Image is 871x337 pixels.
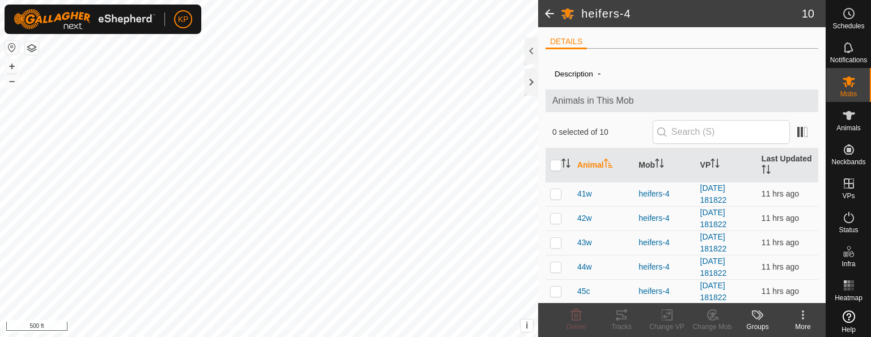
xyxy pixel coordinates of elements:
div: heifers-4 [639,261,691,273]
div: heifers-4 [639,285,691,297]
th: Animal [573,148,634,182]
span: KP [178,14,189,25]
span: Animals in This Mob [552,94,811,108]
span: 42w [577,212,592,224]
span: Help [842,326,856,333]
div: More [780,322,826,332]
span: Neckbands [831,159,865,165]
span: Infra [842,261,855,267]
a: Privacy Policy [225,322,267,332]
span: 45c [577,285,590,297]
span: Mobs [840,91,857,97]
button: Reset Map [5,41,19,54]
label: Description [555,70,593,78]
th: Mob [634,148,695,182]
button: – [5,74,19,88]
span: Animals [836,125,861,131]
span: i [526,321,528,330]
p-sorticon: Activate to sort [762,167,771,176]
div: Tracks [599,322,644,332]
span: - [593,64,605,83]
div: Change VP [644,322,690,332]
p-sorticon: Activate to sort [561,160,570,169]
div: heifers-4 [639,212,691,224]
h2: heifers-4 [581,7,802,20]
input: Search (S) [653,120,790,144]
span: 44w [577,261,592,273]
span: 2 Sept 2025, 6:54 pm [762,238,799,247]
a: [DATE] 181822 [700,257,727,278]
span: 0 selected of 10 [552,126,653,138]
li: DETAILS [546,36,587,49]
span: 2 Sept 2025, 6:56 pm [762,214,799,223]
button: + [5,59,19,73]
div: heifers-4 [639,237,691,249]
a: [DATE] 181822 [700,232,727,253]
div: Groups [735,322,780,332]
button: i [521,319,533,332]
div: heifers-4 [639,188,691,200]
span: 2 Sept 2025, 6:55 pm [762,262,799,271]
p-sorticon: Activate to sort [604,160,613,169]
span: Schedules [832,23,864,29]
p-sorticon: Activate to sort [711,160,720,169]
span: VPs [842,193,855,199]
a: [DATE] 181822 [700,281,727,302]
span: 41w [577,188,592,200]
span: Status [839,227,858,233]
img: Gallagher Logo [14,9,155,29]
div: Change Mob [690,322,735,332]
span: Heatmap [835,295,862,301]
span: 10 [802,5,814,22]
span: 2 Sept 2025, 6:55 pm [762,287,799,296]
span: Delete [566,323,586,331]
th: VP [696,148,757,182]
button: Map Layers [25,41,39,55]
a: [DATE] 181822 [700,208,727,229]
span: 43w [577,237,592,249]
th: Last Updated [757,148,818,182]
p-sorticon: Activate to sort [655,160,664,169]
span: Notifications [830,57,867,63]
a: [DATE] 181822 [700,184,727,204]
span: 2 Sept 2025, 6:57 pm [762,189,799,198]
a: Contact Us [280,322,314,332]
